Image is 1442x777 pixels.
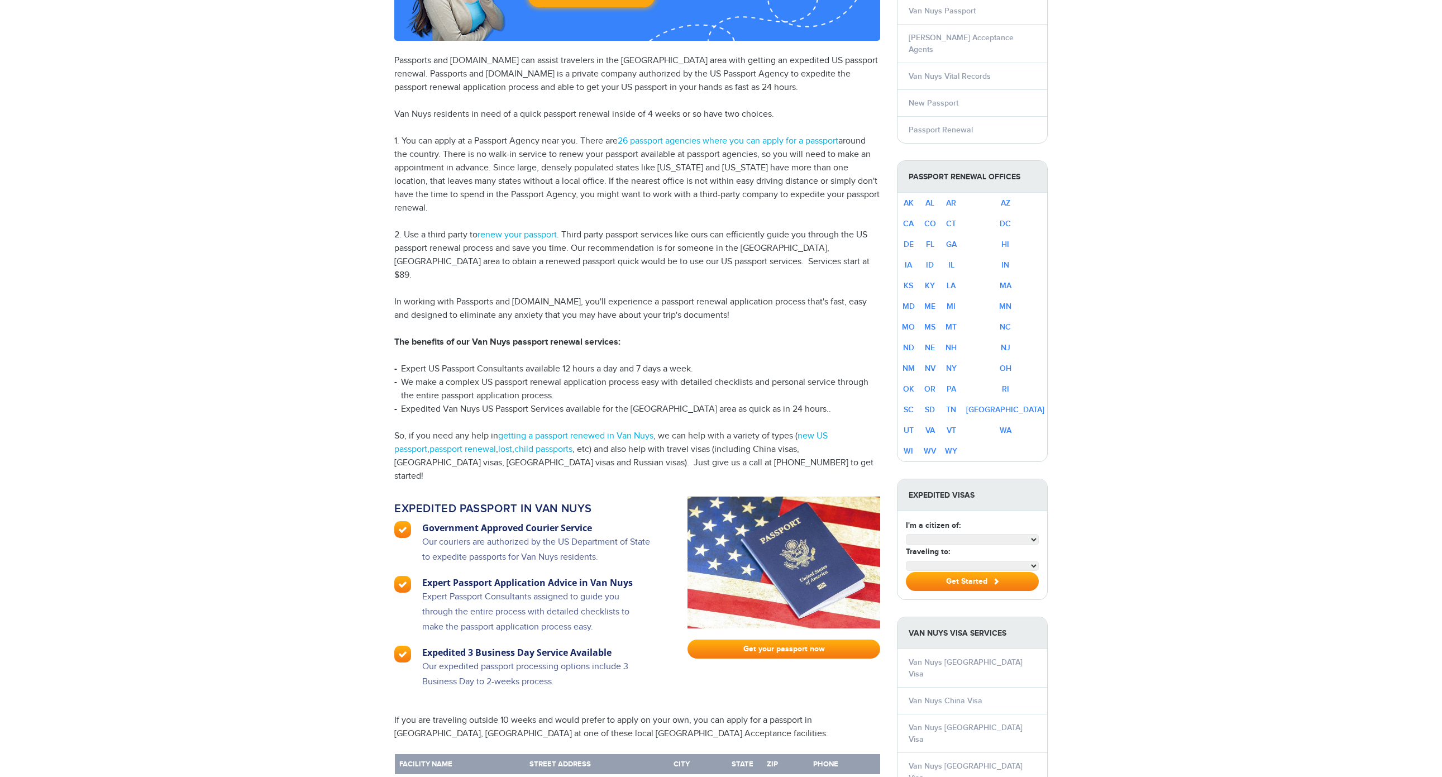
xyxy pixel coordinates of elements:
a: MT [946,322,957,332]
p: Our expedited passport processing options include 3 Business Day to 2-weeks process. [422,659,652,700]
a: child passports [514,444,572,455]
a: MA [1000,281,1011,290]
strong: Expedited Visas [897,479,1047,511]
a: Van Nuys China Visa [909,696,982,706]
a: MN [999,302,1011,311]
a: NY [946,364,957,373]
a: PA [947,384,956,394]
strong: The benefits of our Van Nuys passport renewal services: [394,337,620,347]
li: Expert US Passport Consultants available 12 hours a day and 7 days a week. [394,363,880,376]
p: So, if you need any help in , we can help with a variety of types ( , , , , etc) and also help wi... [394,430,880,483]
a: Van Nuys Passport [909,6,976,16]
th: Phone [809,754,880,777]
th: City [669,754,727,777]
li: Expedited Van Nuys US Passport Services available for the [GEOGRAPHIC_DATA] area as quick as in 2... [394,403,880,416]
a: HI [1001,240,1009,249]
a: VA [925,426,935,435]
p: If you are traveling outside 10 weeks and would prefer to apply on your own, you can apply for a ... [394,714,880,741]
a: NJ [1001,343,1010,352]
a: WA [1000,426,1011,435]
a: SD [925,405,935,414]
th: Street Address [525,754,669,777]
h2: Expedited passport in Van Nuys [394,502,652,516]
a: SC [904,405,914,414]
a: Get your passport now [687,640,880,659]
a: MS [924,322,935,332]
a: lost [498,444,512,455]
strong: Passport Renewal Offices [897,161,1047,193]
a: DE [904,240,914,249]
a: Expedited passport in Van Nuys Government Approved Courier Service Our couriers are authorized by... [394,497,671,700]
a: WY [945,446,957,456]
th: State [727,754,762,777]
a: OR [924,384,935,394]
li: We make a complex US passport renewal application process easy with detailed checklists and perso... [394,376,880,403]
a: MD [903,302,915,311]
a: renew your passport [478,230,557,240]
a: [GEOGRAPHIC_DATA] [966,405,1044,414]
a: UT [904,426,914,435]
a: CT [946,219,956,228]
a: Van Nuys Vital Records [909,71,991,81]
h3: Expedited 3 Business Day Service Available [422,646,652,659]
a: IL [948,260,954,270]
a: [PERSON_NAME] Acceptance Agents [909,33,1014,54]
a: Passport Renewal [909,125,973,135]
a: NE [925,343,935,352]
a: WV [924,446,936,456]
a: AL [925,198,934,208]
p: In working with Passports and [DOMAIN_NAME], you'll experience a passport renewal application pro... [394,295,880,322]
a: LA [947,281,956,290]
a: NV [925,364,935,373]
p: 1. You can apply at a Passport Agency near you. There are around the country. There is no walk-in... [394,135,880,215]
a: FL [926,240,934,249]
p: Passports and [DOMAIN_NAME] can assist travelers in the [GEOGRAPHIC_DATA] area with getting an ex... [394,54,880,94]
h3: Government Approved Courier Service [422,521,652,535]
a: getting a passport renewed in Van Nuys [498,431,653,441]
a: passport renewal [429,444,496,455]
a: CO [924,219,936,228]
p: 2. Use a third party to . Third party passport services like ours can efficiently guide you throu... [394,228,880,282]
a: AR [946,198,956,208]
a: Van Nuys [GEOGRAPHIC_DATA] Visa [909,657,1023,679]
a: OK [903,384,914,394]
a: VT [947,426,956,435]
a: KS [904,281,913,290]
a: DC [1000,219,1011,228]
a: GA [946,240,957,249]
a: ME [924,302,935,311]
a: NM [903,364,915,373]
a: IN [1001,260,1009,270]
label: Traveling to: [906,546,950,557]
p: Van Nuys residents in need of a quick passport renewal inside of 4 weeks or so have two choices. [394,108,880,121]
a: new US passport [394,431,828,455]
th: Zip [762,754,809,777]
p: Expert Passport Consultants assigned to guide you through the entire process with detailed checkl... [422,589,652,646]
a: WI [904,446,913,456]
a: NH [946,343,957,352]
th: Facility Name [395,754,526,777]
strong: Van Nuys Visa Services [897,617,1047,649]
img: passport-fast [687,497,880,628]
a: IA [905,260,912,270]
a: OH [1000,364,1011,373]
a: ID [926,260,934,270]
a: 26 passport agencies where you can apply for a passport [618,136,838,146]
a: CA [903,219,914,228]
button: Get Started [906,572,1039,591]
p: Our couriers are authorized by the US Department of State to expedite passports for Van Nuys resi... [422,535,652,576]
a: ND [903,343,914,352]
a: AK [904,198,914,208]
a: New Passport [909,98,958,108]
a: NC [1000,322,1011,332]
h3: Expert Passport Application Advice in Van Nuys [422,576,652,589]
a: Van Nuys [GEOGRAPHIC_DATA] Visa [909,723,1023,744]
a: RI [1002,384,1009,394]
a: AZ [1001,198,1010,208]
a: KY [925,281,935,290]
a: MO [902,322,915,332]
label: I'm a citizen of: [906,519,961,531]
a: TN [946,405,956,414]
a: MI [947,302,956,311]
